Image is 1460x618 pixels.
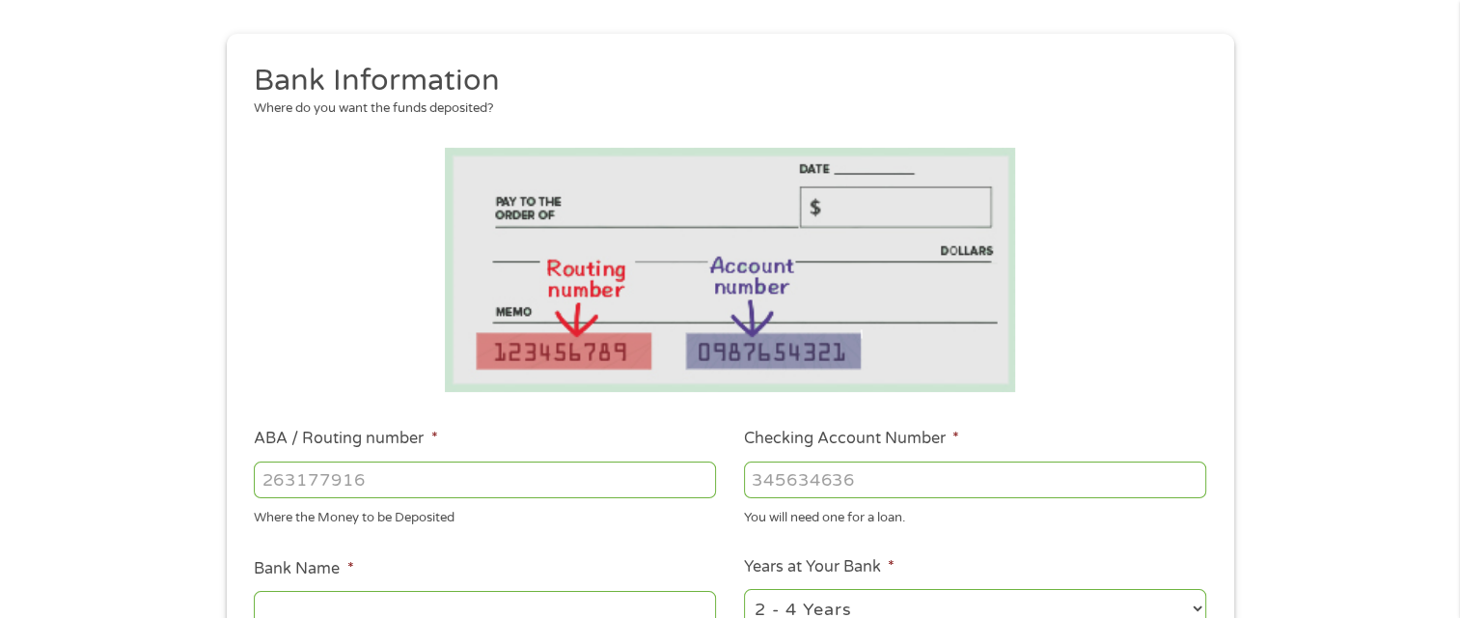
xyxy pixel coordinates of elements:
[744,502,1206,528] div: You will need one for a loan.
[744,429,959,449] label: Checking Account Number
[254,429,437,449] label: ABA / Routing number
[254,62,1192,100] h2: Bank Information
[254,502,716,528] div: Where the Money to be Deposited
[744,462,1206,498] input: 345634636
[254,559,353,579] label: Bank Name
[445,148,1016,392] img: Routing number location
[254,99,1192,119] div: Where do you want the funds deposited?
[744,557,895,577] label: Years at Your Bank
[254,462,716,498] input: 263177916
